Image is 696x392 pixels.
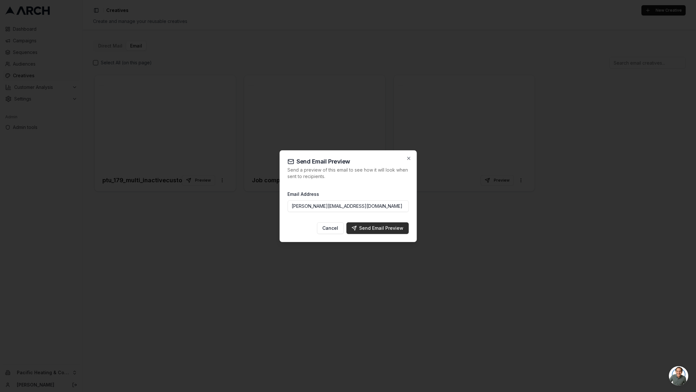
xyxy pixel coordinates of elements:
input: Enter email address to receive preview [287,200,409,212]
p: Send a preview of this email to see how it will look when sent to recipients. [287,167,409,180]
h2: Send Email Preview [287,158,409,165]
button: Send Email Preview [346,222,409,234]
div: Send Email Preview [351,225,403,231]
button: Cancel [317,222,344,234]
label: Email Address [287,191,319,197]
